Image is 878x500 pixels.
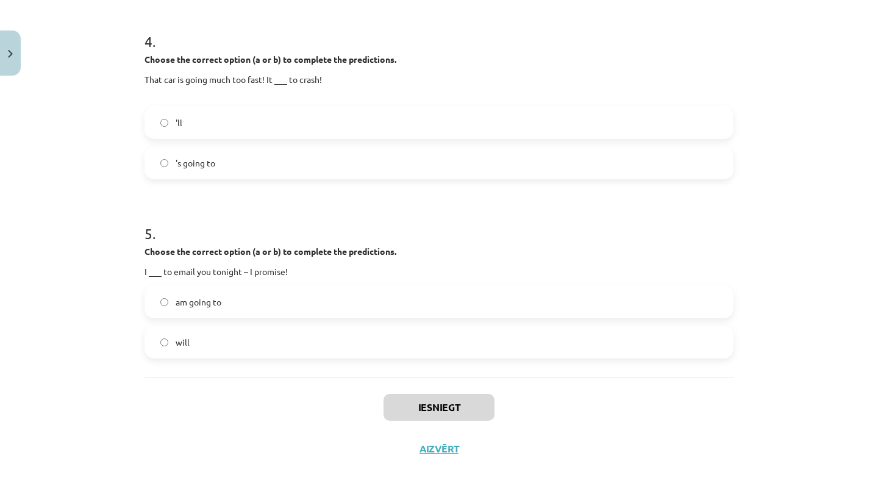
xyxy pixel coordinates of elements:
[176,116,182,129] span: 'll
[176,296,221,309] span: am going to
[176,336,190,349] span: will
[176,157,215,170] span: 's going to
[145,246,396,257] strong: Choose the correct option (a or b) to complete the predictions.
[416,443,462,455] button: Aizvērt
[145,73,733,99] p: That car is going much too fast! It ___ to crash!
[145,204,733,241] h1: 5 .
[8,50,13,58] img: icon-close-lesson-0947bae3869378f0d4975bcd49f059093ad1ed9edebbc8119c70593378902aed.svg
[145,12,733,49] h1: 4 .
[160,119,168,127] input: 'll
[160,159,168,167] input: 's going to
[160,338,168,346] input: will
[145,265,733,278] p: I ___ to email you tonight – I promise!
[160,298,168,306] input: am going to
[384,394,494,421] button: Iesniegt
[145,54,396,65] strong: Choose the correct option (a or b) to complete the predictions.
